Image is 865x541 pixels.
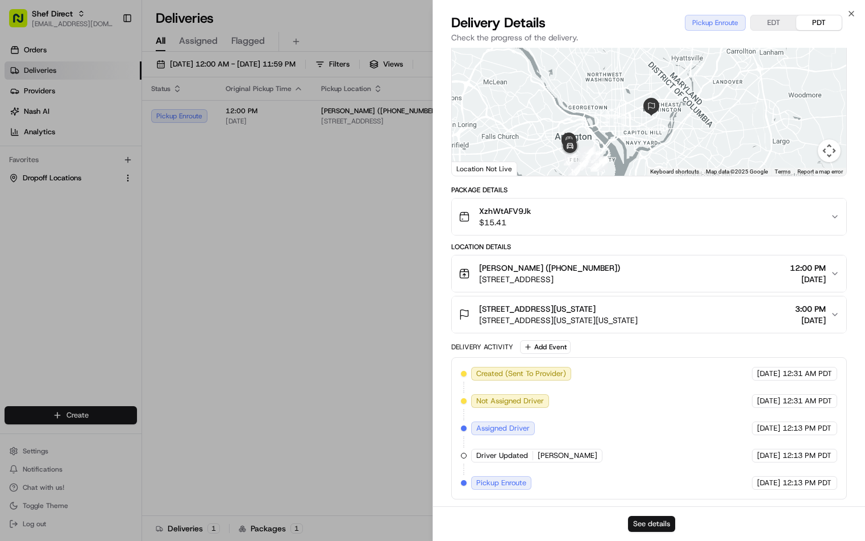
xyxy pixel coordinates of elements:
[35,176,80,185] span: Shef Support
[783,369,832,379] span: 12:31 AM PDT
[476,451,528,461] span: Driver Updated
[51,109,186,120] div: Start new chat
[580,148,593,160] div: 12
[751,15,796,30] button: EDT
[583,146,596,159] div: 10
[650,168,699,176] button: Keyboard shortcuts
[568,165,580,177] div: 16
[796,15,842,30] button: PDT
[452,255,846,292] button: [PERSON_NAME] ([PHONE_NUMBER])[STREET_ADDRESS]12:00 PM[DATE]
[7,219,92,239] a: 📗Knowledge Base
[451,32,847,43] p: Check the progress of the delivery.
[538,451,597,461] span: [PERSON_NAME]
[80,251,138,260] a: Powered byPylon
[590,157,602,170] div: 8
[107,224,182,235] span: API Documentation
[11,11,34,34] img: Nash
[628,516,675,532] button: See details
[11,166,30,184] img: Shef Support
[783,423,831,433] span: 12:13 PM PDT
[88,176,111,185] span: [DATE]
[113,251,138,260] span: Pylon
[476,423,530,433] span: Assigned Driver
[11,46,207,64] p: Welcome 👋
[479,274,620,285] span: [STREET_ADDRESS]
[479,315,638,326] span: [STREET_ADDRESS][US_STATE][US_STATE]
[193,112,207,126] button: Start new chat
[790,274,826,285] span: [DATE]
[783,451,831,461] span: 12:13 PM PDT
[594,156,606,169] div: 7
[451,185,847,195] div: Package Details
[11,148,76,157] div: Past conversations
[790,262,826,274] span: 12:00 PM
[92,219,187,239] a: 💻API Documentation
[451,242,847,251] div: Location Details
[30,73,188,85] input: Clear
[757,451,780,461] span: [DATE]
[795,315,826,326] span: [DATE]
[818,139,841,162] button: Map camera controls
[451,342,513,352] div: Delivery Activity
[757,369,780,379] span: [DATE]
[23,224,87,235] span: Knowledge Base
[757,478,780,488] span: [DATE]
[476,396,544,406] span: Not Assigned Driver
[82,176,86,185] span: •
[578,154,590,167] div: 14
[757,396,780,406] span: [DATE]
[51,120,156,129] div: We're available if you need us!
[452,162,517,176] div: Location Not Live
[452,296,846,333] button: [STREET_ADDRESS][US_STATE][STREET_ADDRESS][US_STATE][US_STATE]3:00 PM[DATE]
[775,168,791,175] a: Terms (opens in new tab)
[96,225,105,234] div: 💻
[579,151,591,163] div: 13
[11,225,20,234] div: 📗
[476,369,566,379] span: Created (Sent To Provider)
[479,262,620,274] span: [PERSON_NAME] ([PHONE_NUMBER])
[795,303,826,315] span: 3:00 PM
[576,158,588,171] div: 15
[479,217,531,228] span: $15.41
[479,303,596,315] span: [STREET_ADDRESS][US_STATE]
[455,161,492,176] a: Open this area in Google Maps (opens a new window)
[783,396,832,406] span: 12:31 AM PDT
[451,14,546,32] span: Delivery Details
[706,168,768,175] span: Map data ©2025 Google
[564,153,576,166] div: 17
[476,478,526,488] span: Pickup Enroute
[176,146,207,159] button: See all
[455,161,492,176] img: Google
[520,340,571,354] button: Add Event
[595,156,608,168] div: 4
[581,147,594,160] div: 11
[757,423,780,433] span: [DATE]
[797,168,843,175] a: Report a map error
[24,109,44,129] img: 8571987876998_91fb9ceb93ad5c398215_72.jpg
[452,199,846,235] button: XzhWtAFV9Jk$15.41
[11,109,32,129] img: 1736555255976-a54dd68f-1ca7-489b-9aae-adbdc363a1c4
[783,478,831,488] span: 12:13 PM PDT
[479,205,531,217] span: XzhWtAFV9Jk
